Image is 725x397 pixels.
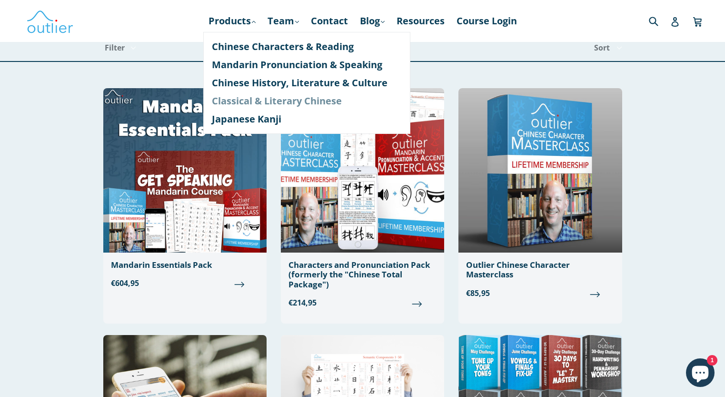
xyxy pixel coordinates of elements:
[646,11,673,31] input: Search
[355,12,389,30] a: Blog
[458,88,622,306] a: Outlier Chinese Character Masterclass €85,95
[466,260,614,280] div: Outlier Chinese Character Masterclass
[281,88,444,316] a: Characters and Pronunciation Pack (formerly the "Chinese Total Package") €214,95
[288,260,437,289] div: Characters and Pronunciation Pack (formerly the "Chinese Total Package")
[288,297,437,308] span: €214,95
[111,277,259,289] span: €604,95
[458,88,622,253] img: Outlier Chinese Character Masterclass Outlier Linguistics
[683,358,717,389] inbox-online-store-chat: Shopify online store chat
[452,12,522,30] a: Course Login
[212,110,402,128] a: Japanese Kanji
[212,38,402,56] a: Chinese Characters & Reading
[212,56,402,74] a: Mandarin Pronunciation & Speaking
[466,287,614,299] span: €85,95
[212,92,402,110] a: Classical & Literary Chinese
[212,74,402,92] a: Chinese History, Literature & Culture
[263,12,304,30] a: Team
[103,88,267,253] img: Mandarin Essentials Pack
[111,260,259,270] div: Mandarin Essentials Pack
[103,88,267,296] a: Mandarin Essentials Pack €604,95
[281,88,444,253] img: Chinese Total Package Outlier Linguistics
[392,12,449,30] a: Resources
[204,12,260,30] a: Products
[26,7,74,35] img: Outlier Linguistics
[306,12,353,30] a: Contact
